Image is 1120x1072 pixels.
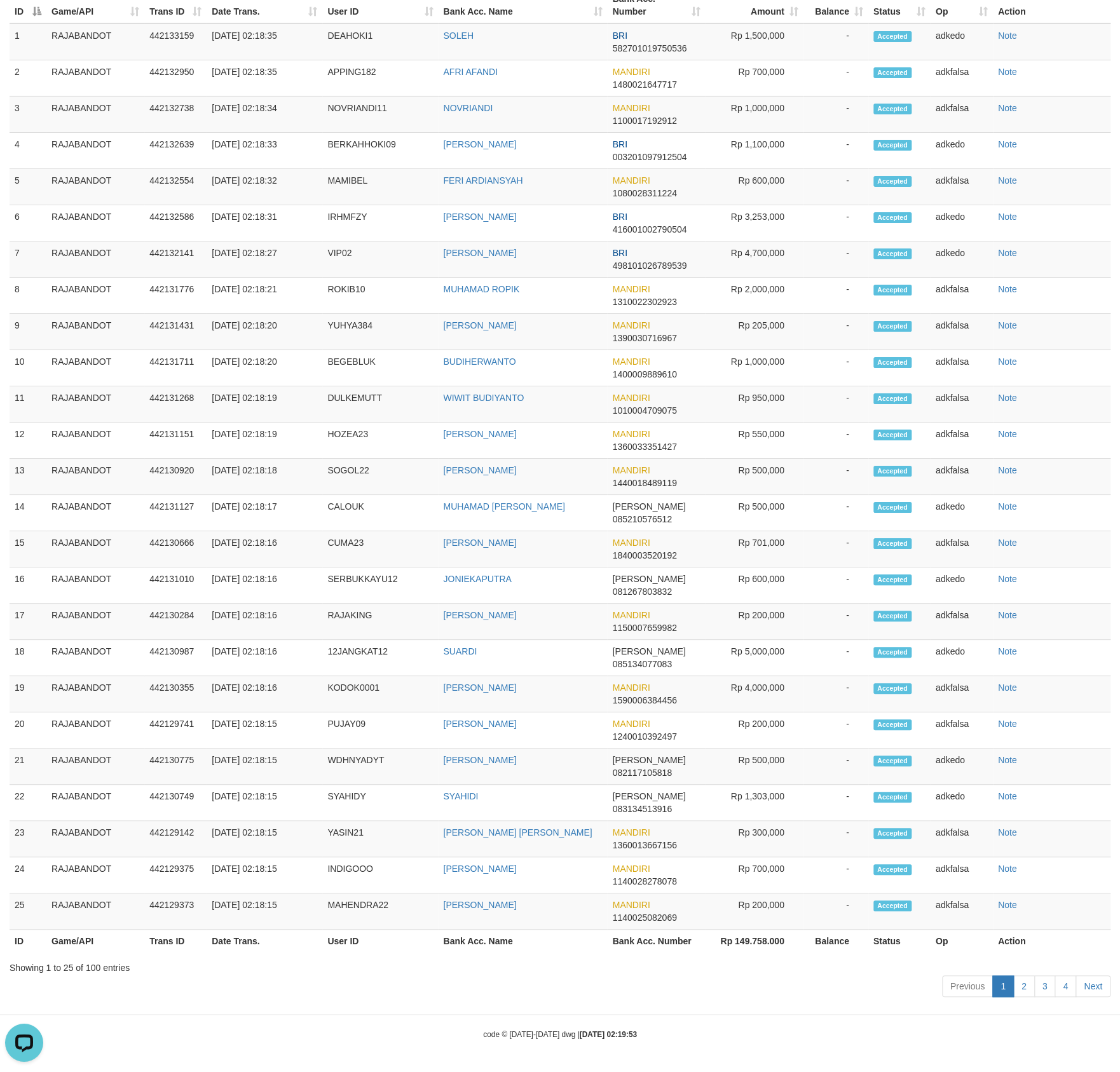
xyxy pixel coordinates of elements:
[612,442,676,452] span: Copy 1360033351427 to clipboard
[46,350,144,386] td: RAJABANDOT
[207,97,322,133] td: [DATE] 02:18:34
[207,495,322,531] td: [DATE] 02:18:17
[706,423,803,459] td: Rp 550,000
[10,386,46,423] td: 11
[207,60,322,97] td: [DATE] 02:18:35
[612,212,627,222] span: BRI
[803,567,868,604] td: -
[706,97,803,133] td: Rp 1,000,000
[612,79,676,90] span: Copy 1480021647717 to clipboard
[322,567,438,604] td: SERBUKKAYU12
[612,369,676,379] span: Copy 1400009889610 to clipboard
[144,314,207,350] td: 442131431
[10,241,46,278] td: 7
[443,356,516,367] a: BUDIHERWANTO
[144,60,207,97] td: 442132950
[612,31,627,41] span: BRI
[144,423,207,459] td: 442131151
[998,646,1017,656] a: Note
[803,459,868,495] td: -
[46,495,144,531] td: RAJABANDOT
[322,604,438,640] td: RAJAKING
[144,133,207,169] td: 442132639
[998,67,1017,77] a: Note
[144,278,207,314] td: 442131776
[207,133,322,169] td: [DATE] 02:18:33
[612,719,650,729] span: MANDIRI
[144,97,207,133] td: 442132738
[1055,975,1076,997] a: 4
[322,205,438,241] td: IRHMFZY
[931,314,993,350] td: adkfalsa
[803,241,868,278] td: -
[873,140,912,151] span: Accepted
[998,755,1017,765] a: Note
[706,604,803,640] td: Rp 200,000
[931,495,993,531] td: adkedo
[873,683,912,694] span: Accepted
[443,67,498,77] a: AFRI AFANDI
[998,429,1017,439] a: Note
[612,682,650,693] span: MANDIRI
[322,60,438,97] td: APPING182
[931,749,993,785] td: adkedo
[322,712,438,749] td: PUJAY09
[144,567,207,604] td: 442131010
[612,623,676,633] span: Copy 1150007659982 to clipboard
[803,278,868,314] td: -
[46,459,144,495] td: RAJABANDOT
[706,495,803,531] td: Rp 500,000
[46,531,144,567] td: RAJABANDOT
[803,169,868,205] td: -
[443,212,516,222] a: [PERSON_NAME]
[207,314,322,350] td: [DATE] 02:18:20
[10,314,46,350] td: 9
[998,900,1017,910] a: Note
[612,320,650,330] span: MANDIRI
[873,719,912,730] span: Accepted
[873,321,912,332] span: Accepted
[873,104,912,114] span: Accepted
[46,97,144,133] td: RAJABANDOT
[706,314,803,350] td: Rp 205,000
[612,43,686,53] span: Copy 582701019750536 to clipboard
[612,514,671,524] span: Copy 085210576512 to clipboard
[443,248,516,258] a: [PERSON_NAME]
[46,24,144,60] td: RAJABANDOT
[873,67,912,78] span: Accepted
[873,756,912,766] span: Accepted
[10,205,46,241] td: 6
[612,175,650,186] span: MANDIRI
[10,495,46,531] td: 14
[612,139,627,149] span: BRI
[998,356,1017,367] a: Note
[144,640,207,676] td: 442130987
[10,531,46,567] td: 15
[803,386,868,423] td: -
[144,531,207,567] td: 442130666
[443,682,516,693] a: [PERSON_NAME]
[612,284,650,294] span: MANDIRI
[207,350,322,386] td: [DATE] 02:18:20
[612,152,686,162] span: Copy 003201097912504 to clipboard
[10,749,46,785] td: 21
[803,350,868,386] td: -
[10,567,46,604] td: 16
[803,205,868,241] td: -
[10,640,46,676] td: 18
[443,900,516,910] a: [PERSON_NAME]
[443,827,592,838] a: [PERSON_NAME] [PERSON_NAME]
[931,712,993,749] td: adkfalsa
[443,610,516,620] a: [PERSON_NAME]
[46,278,144,314] td: RAJABANDOT
[443,31,473,41] a: SOLEH
[612,478,676,488] span: Copy 1440018489119 to clipboard
[612,465,650,475] span: MANDIRI
[1076,975,1110,997] a: Next
[998,465,1017,475] a: Note
[322,314,438,350] td: YUHYA384
[612,261,686,271] span: Copy 498101026789539 to clipboard
[207,604,322,640] td: [DATE] 02:18:16
[931,423,993,459] td: adkfalsa
[873,647,912,658] span: Accepted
